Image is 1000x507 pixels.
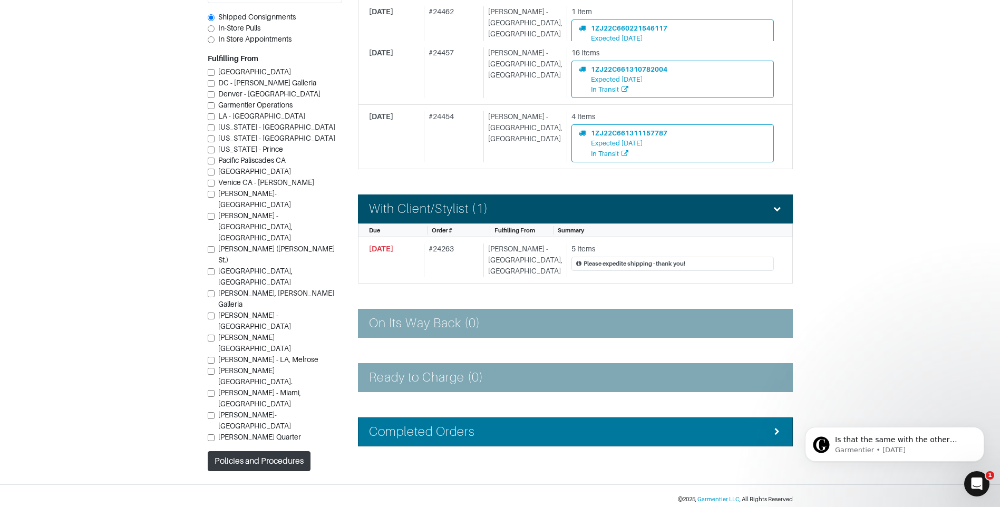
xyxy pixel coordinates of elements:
[218,267,293,287] span: [GEOGRAPHIC_DATA], [GEOGRAPHIC_DATA]
[591,128,667,138] div: 1ZJ22C661311157787
[697,496,740,502] a: Garmentier LLC
[369,316,481,331] h4: On Its Way Back (0)
[208,169,215,176] input: [GEOGRAPHIC_DATA]
[591,84,667,94] div: In Transit
[571,47,774,58] div: 16 Items
[483,111,562,162] div: [PERSON_NAME] - [GEOGRAPHIC_DATA], [GEOGRAPHIC_DATA]
[369,7,393,16] span: [DATE]
[218,134,335,143] span: [US_STATE] - [GEOGRAPHIC_DATA]
[369,227,380,233] span: Due
[483,6,562,57] div: [PERSON_NAME] - [GEOGRAPHIC_DATA], [GEOGRAPHIC_DATA]
[591,23,667,33] div: 1ZJ22C660221546117
[208,452,310,472] button: Policies and Procedures
[208,435,215,442] input: [PERSON_NAME] Quarter
[218,179,314,187] span: Venice CA - [PERSON_NAME]
[208,92,215,99] input: Denver - [GEOGRAPHIC_DATA]
[218,212,293,242] span: [PERSON_NAME] - [GEOGRAPHIC_DATA], [GEOGRAPHIC_DATA]
[208,191,215,198] input: [PERSON_NAME]-[GEOGRAPHIC_DATA]
[571,6,774,17] div: 1 Item
[369,370,484,385] h4: Ready to Charge (0)
[571,111,774,122] div: 4 Items
[208,180,215,187] input: Venice CA - [PERSON_NAME]
[218,24,260,33] span: In-Store Pulls
[208,213,215,220] input: [PERSON_NAME] - [GEOGRAPHIC_DATA], [GEOGRAPHIC_DATA]
[208,114,215,121] input: LA - [GEOGRAPHIC_DATA]
[483,243,562,277] div: [PERSON_NAME] - [GEOGRAPHIC_DATA], [GEOGRAPHIC_DATA]
[208,81,215,87] input: DC - [PERSON_NAME] Galleria
[208,70,215,76] input: [GEOGRAPHIC_DATA]
[208,54,258,65] label: Fulfilling From
[218,90,321,99] span: Denver - [GEOGRAPHIC_DATA]
[678,496,793,502] small: © 2025 , , All Rights Reserved
[218,433,301,442] span: [PERSON_NAME] Quarter
[986,471,994,480] span: 1
[558,227,584,233] span: Summary
[218,245,335,265] span: [PERSON_NAME] ([PERSON_NAME] St.)
[591,138,667,148] div: Expected [DATE]
[208,269,215,276] input: [GEOGRAPHIC_DATA], [GEOGRAPHIC_DATA]
[424,243,479,277] div: # 24263
[571,61,774,99] a: 1ZJ22C661310782004Expected [DATE]In Transit
[369,245,393,253] span: [DATE]
[218,190,291,209] span: [PERSON_NAME]-[GEOGRAPHIC_DATA]
[218,68,291,76] span: [GEOGRAPHIC_DATA]
[571,243,774,255] div: 5 Items
[218,35,292,44] span: In Store Appointments
[208,413,215,420] input: [PERSON_NAME]- [GEOGRAPHIC_DATA]
[208,368,215,375] input: [PERSON_NAME][GEOGRAPHIC_DATA].
[208,247,215,253] input: [PERSON_NAME] ([PERSON_NAME] St.)
[208,103,215,110] input: Garmentier Operations
[208,391,215,397] input: [PERSON_NAME] - Miami, [GEOGRAPHIC_DATA]
[208,136,215,143] input: [US_STATE] - [GEOGRAPHIC_DATA]
[424,111,479,162] div: # 24454
[789,405,1000,479] iframe: Intercom notifications message
[218,289,334,309] span: [PERSON_NAME], [PERSON_NAME] Galleria
[369,424,475,440] h4: Completed Orders
[218,101,293,110] span: Garmentier Operations
[571,19,774,57] a: 1ZJ22C660221546117Expected [DATE]In Transit
[424,6,479,57] div: # 24462
[432,227,452,233] span: Order #
[218,311,291,331] span: [PERSON_NAME] - [GEOGRAPHIC_DATA]
[218,145,283,154] span: [US_STATE] - Prince
[208,26,215,33] input: In-Store Pulls
[369,112,393,121] span: [DATE]
[369,48,393,57] span: [DATE]
[424,47,479,99] div: # 24457
[218,411,291,431] span: [PERSON_NAME]- [GEOGRAPHIC_DATA]
[218,367,293,386] span: [PERSON_NAME][GEOGRAPHIC_DATA].
[218,79,316,87] span: DC - [PERSON_NAME] Galleria
[208,335,215,342] input: [PERSON_NAME][GEOGRAPHIC_DATA]
[591,33,667,43] div: Expected [DATE]
[591,149,667,159] div: In Transit
[369,201,488,217] h4: With Client/Stylist (1)
[218,157,286,165] span: Pacific Paliscades CA
[208,15,215,22] input: Shipped Consignments
[208,147,215,154] input: [US_STATE] - Prince
[571,124,774,162] a: 1ZJ22C661311157787Expected [DATE]In Transit
[218,13,296,22] span: Shipped Consignments
[584,259,685,268] div: Please expedite shipping - thank you!
[208,357,215,364] input: [PERSON_NAME] - LA, Melrose
[591,64,667,74] div: 1ZJ22C661310782004
[218,123,335,132] span: [US_STATE] - [GEOGRAPHIC_DATA]
[208,37,215,44] input: In Store Appointments
[218,334,291,353] span: [PERSON_NAME][GEOGRAPHIC_DATA]
[208,291,215,298] input: [PERSON_NAME], [PERSON_NAME] Galleria
[591,74,667,84] div: Expected [DATE]
[964,471,989,496] iframe: Intercom live chat
[218,168,291,176] span: [GEOGRAPHIC_DATA]
[218,112,305,121] span: LA - [GEOGRAPHIC_DATA]
[218,389,301,408] span: [PERSON_NAME] - Miami, [GEOGRAPHIC_DATA]
[208,158,215,165] input: Pacific Paliscades CA
[208,313,215,320] input: [PERSON_NAME] - [GEOGRAPHIC_DATA]
[483,47,562,99] div: [PERSON_NAME] - [GEOGRAPHIC_DATA], [GEOGRAPHIC_DATA]
[208,125,215,132] input: [US_STATE] - [GEOGRAPHIC_DATA]
[494,227,535,233] span: Fulfilling From
[218,356,318,364] span: [PERSON_NAME] - LA, Melrose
